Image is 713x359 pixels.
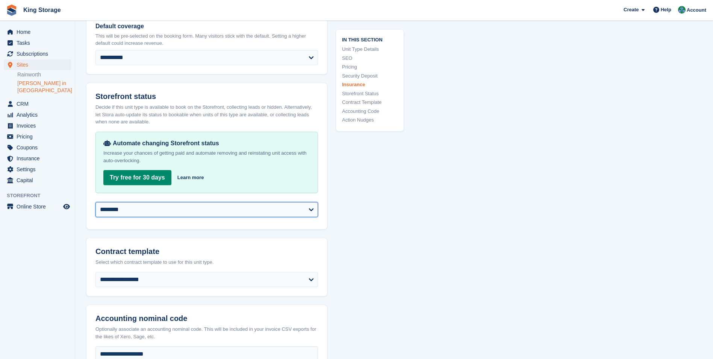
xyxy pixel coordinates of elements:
a: [PERSON_NAME] in [GEOGRAPHIC_DATA] [17,80,71,94]
a: menu [4,142,71,153]
a: Action Nudges [342,116,398,124]
div: Automate changing Storefront status [103,140,310,147]
div: Select which contract template to use for this unit type. [95,259,318,266]
a: Rainworth [17,71,71,78]
a: menu [4,49,71,59]
h2: Storefront status [95,92,318,101]
img: stora-icon-8386f47178a22dfd0bd8f6a31ec36ba5ce8667c1dd55bd0f319d3a0aa187defe.svg [6,5,17,16]
span: Tasks [17,38,62,48]
a: Pricing [342,63,398,71]
a: Learn more [177,174,204,181]
a: Unit Type Details [342,46,398,53]
span: Insurance [17,153,62,164]
a: menu [4,110,71,120]
a: menu [4,153,71,164]
h2: Contract template [95,247,318,256]
span: Subscriptions [17,49,62,59]
a: menu [4,99,71,109]
span: Pricing [17,131,62,142]
a: Security Deposit [342,72,398,79]
span: Coupons [17,142,62,153]
img: John King [678,6,686,14]
span: Sites [17,59,62,70]
span: Account [687,6,706,14]
div: Optionally associate an accounting nominal code. This will be included in your invoice CSV export... [95,326,318,340]
p: Increase your chances of getting paid and automate removing and reinstating unit access with auto... [103,149,310,164]
div: Decide if this unit type is available to book on the Storefront, collecting leads or hidden. Alte... [95,103,318,126]
span: Online Store [17,201,62,212]
a: menu [4,38,71,48]
span: Help [661,6,671,14]
span: CRM [17,99,62,109]
a: Storefront Status [342,90,398,97]
span: In this section [342,35,398,43]
a: SEO [342,54,398,62]
a: menu [4,59,71,70]
a: menu [4,201,71,212]
span: Home [17,27,62,37]
a: Try free for 30 days [103,170,171,185]
span: Analytics [17,110,62,120]
a: menu [4,175,71,186]
a: menu [4,164,71,175]
span: Create [624,6,639,14]
a: Accounting Code [342,107,398,115]
a: King Storage [20,4,64,16]
h2: Accounting nominal code [95,314,318,323]
span: Capital [17,175,62,186]
span: Settings [17,164,62,175]
a: menu [4,120,71,131]
a: Contract Template [342,99,398,106]
p: This will be pre-selected on the booking form. Many visitors stick with the default. Setting a hi... [95,32,318,47]
a: menu [4,27,71,37]
span: Storefront [7,192,75,199]
a: Insurance [342,81,398,88]
a: Preview store [62,202,71,211]
a: menu [4,131,71,142]
span: Invoices [17,120,62,131]
label: Default coverage [95,22,318,31]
